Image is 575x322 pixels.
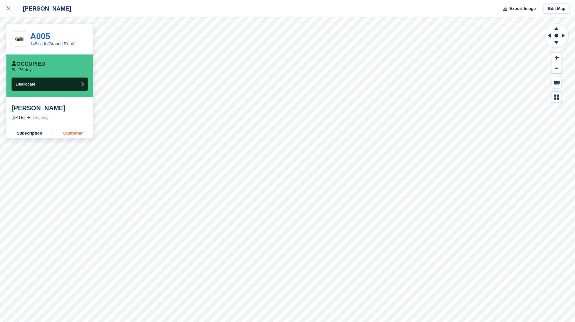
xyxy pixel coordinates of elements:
[6,128,53,138] a: Subscription
[30,31,50,41] a: A005
[552,53,562,63] button: Zoom In
[12,114,25,121] div: [DATE]
[12,35,27,44] img: 150-sqft-unit.jpg
[16,82,35,87] span: Deallocate
[12,104,88,112] div: [PERSON_NAME]
[17,5,71,12] div: [PERSON_NAME]
[53,128,93,138] a: Customer
[544,4,570,14] a: Edit Map
[12,78,88,91] button: Deallocate
[12,61,45,67] div: Occupied
[499,4,536,14] button: Export Image
[552,77,562,88] button: Keyboard Shortcuts
[552,92,562,102] button: Map Legend
[12,67,34,72] p: For 76 days
[30,41,75,46] a: 145 sq ft (Ground Floor)
[33,114,48,121] div: Ongoing
[552,63,562,74] button: Zoom Out
[27,116,30,119] img: arrow-right-light-icn-cde0832a797a2874e46488d9cf13f60e5c3a73dbe684e267c42b8395dfbc2abf.svg
[509,5,536,12] span: Export Image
